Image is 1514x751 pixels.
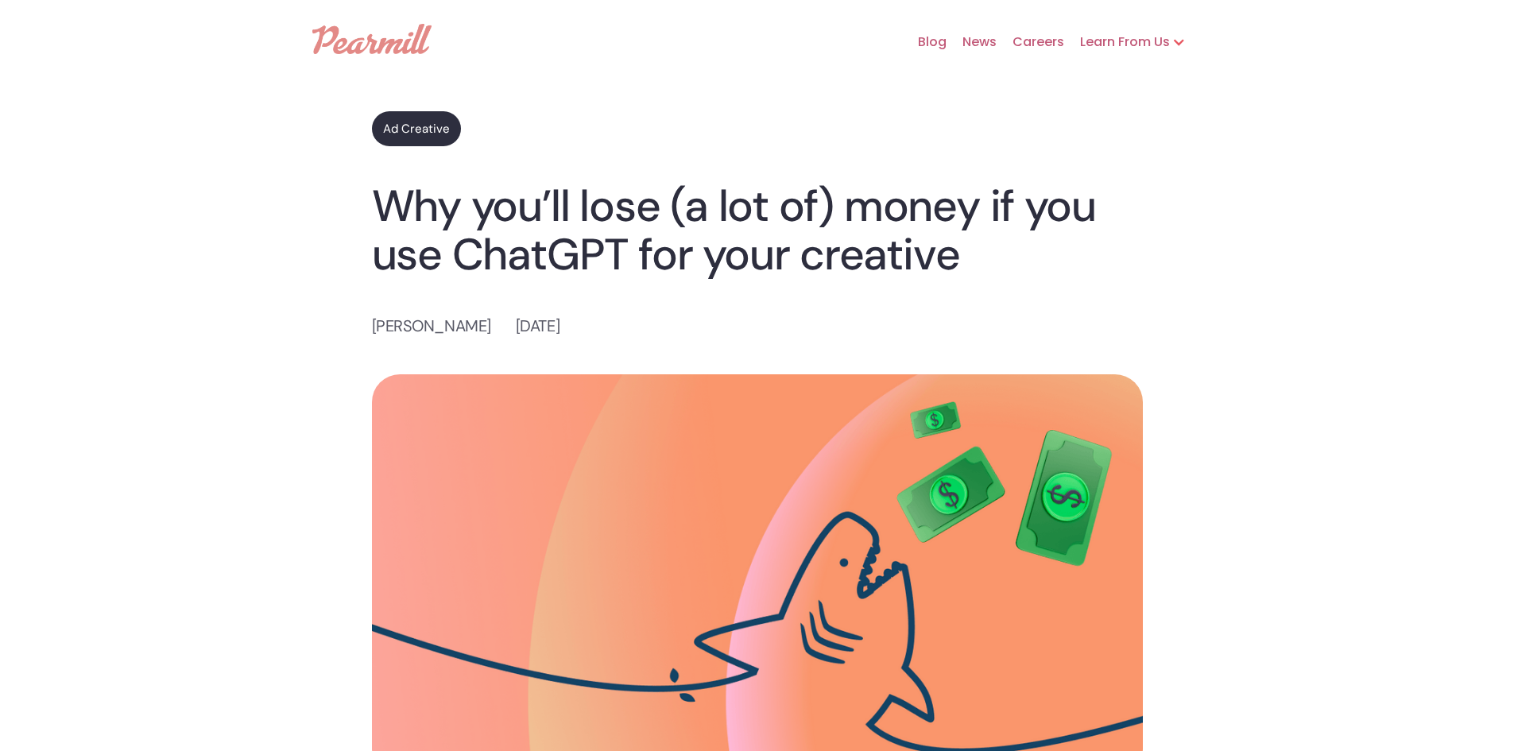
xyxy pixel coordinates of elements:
div: Learn From Us [1064,17,1202,68]
a: Ad Creative [372,111,461,146]
a: News [947,17,997,68]
a: Careers [997,17,1064,68]
div: Learn From Us [1064,33,1170,52]
p: [PERSON_NAME] [372,314,491,339]
a: Blog [902,17,947,68]
h1: Why you’ll lose (a lot of) money if you use ChatGPT for your creative [372,182,1143,278]
p: [DATE] [516,314,560,339]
